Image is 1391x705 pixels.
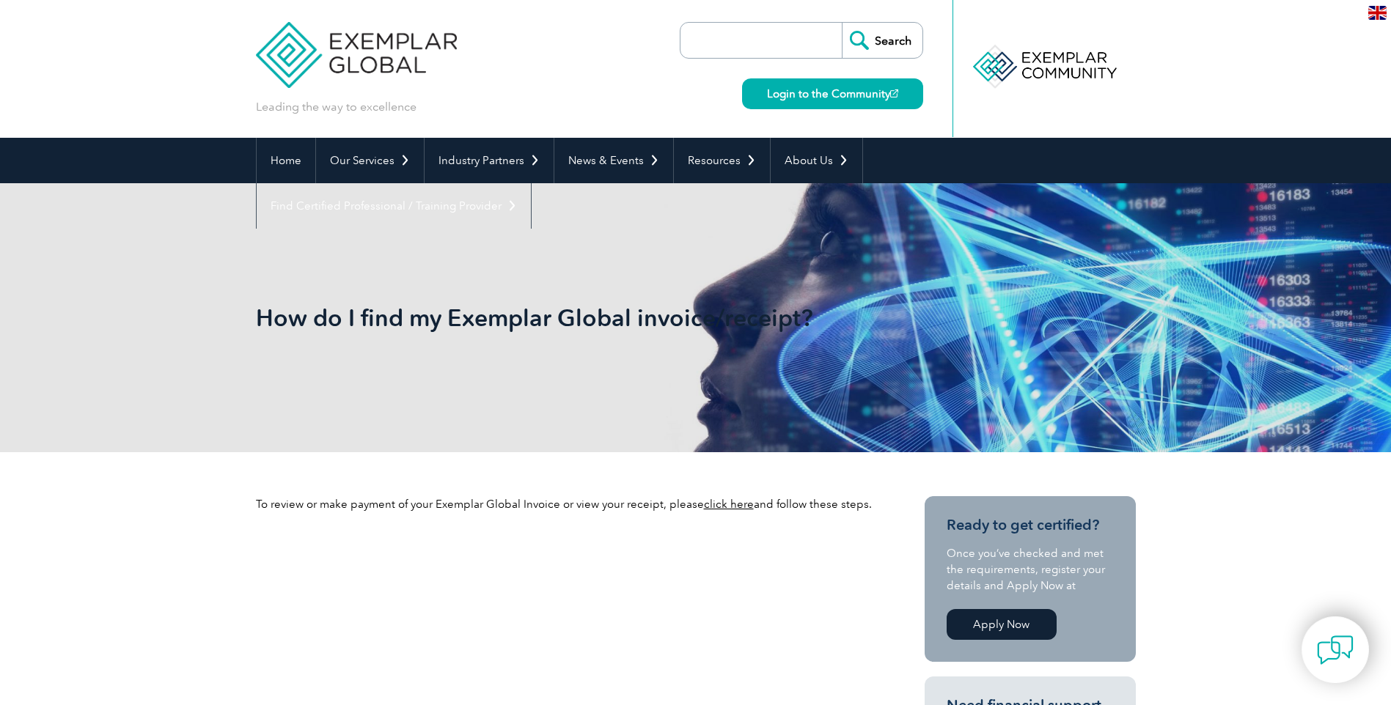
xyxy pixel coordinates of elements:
[256,496,872,512] p: To review or make payment of your Exemplar Global Invoice or view your receipt, please and follow...
[256,303,819,332] h1: How do I find my Exemplar Global invoice/receipt?
[890,89,898,97] img: open_square.png
[947,545,1114,594] p: Once you’ve checked and met the requirements, register your details and Apply Now at
[842,23,922,58] input: Search
[256,99,416,115] p: Leading the way to excellence
[704,498,754,511] a: click here
[1317,632,1354,668] img: contact-chat.png
[742,78,923,109] a: Login to the Community
[947,516,1114,534] h3: Ready to get certified?
[316,138,424,183] a: Our Services
[947,609,1057,640] a: Apply Now
[554,138,673,183] a: News & Events
[771,138,862,183] a: About Us
[257,138,315,183] a: Home
[1368,6,1387,20] img: en
[257,183,531,229] a: Find Certified Professional / Training Provider
[674,138,770,183] a: Resources
[425,138,554,183] a: Industry Partners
